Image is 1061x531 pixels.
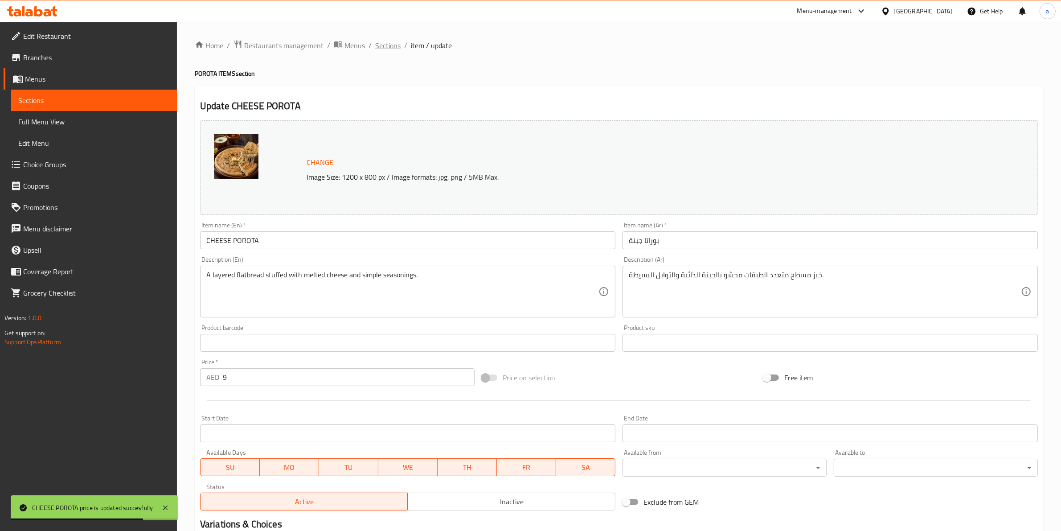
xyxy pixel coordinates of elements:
[378,458,438,476] button: WE
[629,271,1021,313] textarea: خبز مسطح متعدد الطبقات محشو بالجبنة الذائبة والتوابل البسيطة.
[195,69,1043,78] h4: POROTA ITEMS section
[200,334,615,352] input: Please enter product barcode
[11,132,177,154] a: Edit Menu
[303,172,911,182] p: Image Size: 1200 x 800 px / Image formats: jpg, png / 5MB Max.
[4,68,177,90] a: Menus
[560,461,612,474] span: SA
[4,175,177,197] a: Coupons
[784,372,813,383] span: Free item
[25,74,170,84] span: Menus
[334,40,365,51] a: Menus
[623,231,1038,249] input: Enter name Ar
[260,458,319,476] button: MO
[438,458,497,476] button: TH
[23,223,170,234] span: Menu disclaimer
[369,40,372,51] li: /
[323,461,375,474] span: TU
[23,181,170,191] span: Coupons
[195,40,1043,51] nav: breadcrumb
[556,458,615,476] button: SA
[214,134,258,179] img: CHEESPOROTA638946890602011764.jpg
[500,461,553,474] span: FR
[18,138,170,148] span: Edit Menu
[23,159,170,170] span: Choice Groups
[23,202,170,213] span: Promotions
[797,6,852,16] div: Menu-management
[23,245,170,255] span: Upsell
[4,282,177,304] a: Grocery Checklist
[204,495,405,508] span: Active
[4,312,26,324] span: Version:
[11,111,177,132] a: Full Menu View
[227,40,230,51] li: /
[441,461,493,474] span: TH
[411,495,612,508] span: Inactive
[4,197,177,218] a: Promotions
[307,156,333,169] span: Change
[200,518,1038,531] h2: Variations & Choices
[4,47,177,68] a: Branches
[4,154,177,175] a: Choice Groups
[4,261,177,282] a: Coverage Report
[223,368,475,386] input: Please enter price
[1046,6,1049,16] span: a
[204,461,256,474] span: SU
[200,458,260,476] button: SU
[407,493,615,510] button: Inactive
[344,40,365,51] span: Menus
[894,6,953,16] div: [GEOGRAPHIC_DATA]
[206,271,598,313] textarea: A layered flatbread stuffed with melted cheese and simple seasonings.
[623,334,1038,352] input: Please enter product sku
[4,327,45,339] span: Get support on:
[4,336,61,348] a: Support.OpsPlatform
[18,116,170,127] span: Full Menu View
[4,239,177,261] a: Upsell
[327,40,330,51] li: /
[195,40,223,51] a: Home
[4,25,177,47] a: Edit Restaurant
[200,99,1038,113] h2: Update CHEESE POROTA
[303,153,337,172] button: Change
[834,459,1038,477] div: ​
[18,95,170,106] span: Sections
[382,461,434,474] span: WE
[411,40,452,51] span: item / update
[497,458,556,476] button: FR
[623,459,827,477] div: ​
[263,461,315,474] span: MO
[643,497,699,507] span: Exclude from GEM
[23,266,170,277] span: Coverage Report
[319,458,378,476] button: TU
[4,218,177,239] a: Menu disclaimer
[404,40,407,51] li: /
[11,90,177,111] a: Sections
[503,372,555,383] span: Price on selection
[375,40,401,51] a: Sections
[234,40,324,51] a: Restaurants management
[200,231,615,249] input: Enter name En
[23,288,170,298] span: Grocery Checklist
[32,503,153,513] div: CHEESE POROTA price is updated succesfully
[200,493,408,510] button: Active
[23,31,170,41] span: Edit Restaurant
[206,372,219,383] p: AED
[23,52,170,63] span: Branches
[28,312,41,324] span: 1.0.0
[244,40,324,51] span: Restaurants management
